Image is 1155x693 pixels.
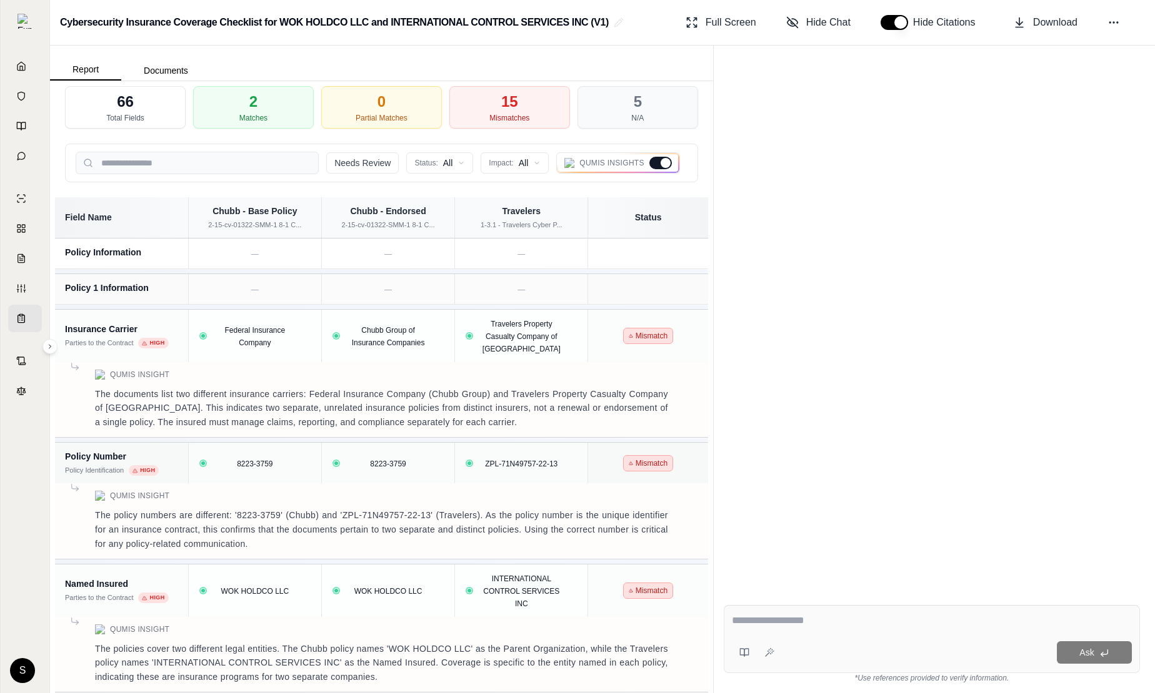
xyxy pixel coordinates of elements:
div: Mismatches [489,113,529,123]
span: Hide Chat [806,15,851,30]
span: WOK HOLDCO LLC [221,587,289,596]
span: Qumis Insight [110,491,169,501]
p: The policy numbers are different: '8223-3759' (Chubb) and 'ZPL-71N49757-22-13' (Travelers). As th... [95,508,668,551]
span: Qumis Insights [579,158,644,168]
a: Policy Comparisons [8,215,42,242]
h2: Cybersecurity Insurance Coverage Checklist for WOK HOLDCO LLC and INTERNATIONAL CONTROL SERVICES ... [60,11,609,34]
div: 66 [117,92,134,112]
div: Parties to the Contract [65,338,133,348]
span: — [517,285,525,294]
div: Chubb - Base Policy [196,205,314,217]
button: Hide Chat [781,10,856,35]
a: Home [8,52,42,80]
button: Report [50,59,121,81]
div: Chubb - Endorsed [329,205,447,217]
span: — [251,250,259,258]
span: Download [1033,15,1077,30]
a: Contract Analysis [8,347,42,375]
img: Qumis Logo [564,158,574,168]
span: All [519,157,529,169]
span: High [138,338,168,349]
span: 8223-3759 [237,460,272,468]
a: Custom Report [8,275,42,302]
span: All [443,157,453,169]
img: Qumis Logo [95,624,105,634]
a: Prompt Library [8,112,42,140]
div: Insurance Carrier [65,323,178,335]
span: Qumis Insight [110,370,169,380]
div: N/A [631,113,644,123]
span: Mismatch [623,455,673,471]
div: 2-15-cv-01322-SMM-1 8-1 C... [329,220,447,230]
div: 0 [377,92,386,112]
div: 15 [501,92,518,112]
span: Full Screen [706,15,756,30]
div: 2-15-cv-01322-SMM-1 8-1 C... [196,220,314,230]
span: High [129,465,159,476]
button: Ask [1057,641,1132,664]
span: High [138,592,168,604]
span: Ask [1079,647,1094,657]
img: Qumis Logo [95,370,105,380]
div: Named Insured [65,577,178,590]
span: Qumis Insight [110,624,169,634]
button: Expand sidebar [42,339,57,354]
img: Qumis Logo [95,491,105,501]
span: Chubb Group of Insurance Companies [352,326,425,347]
span: — [251,285,259,294]
a: Coverage Table [8,305,42,332]
div: Total Fields [106,113,144,123]
div: 1-3.1 - Travelers Cyber P... [462,220,580,230]
span: Impact: [489,158,513,168]
span: Hide Citations [913,15,983,30]
button: Documents [121,61,211,81]
span: Federal Insurance Company [224,326,285,347]
div: Partial Matches [356,113,407,123]
div: Policy Information [65,246,178,258]
span: INTERNATIONAL CONTROL SERVICES INC [483,574,559,608]
span: ZPL-71N49757-22-13 [485,460,557,468]
a: Legal Search Engine [8,377,42,405]
button: Expand sidebar [12,9,37,34]
span: — [517,250,525,258]
p: The policies cover two different legal entities. The Chubb policy names 'WOK HOLDCO LLC' as the P... [95,642,668,684]
button: Full Screen [681,10,761,35]
span: Mismatch [623,582,673,599]
div: Travelers [462,205,580,217]
span: 8223-3759 [370,460,406,468]
a: Documents Vault [8,82,42,110]
span: — [384,250,392,258]
div: Parties to the Contract [65,592,133,603]
a: Chat [8,142,42,170]
a: Single Policy [8,185,42,212]
th: Status [588,197,708,238]
span: WOK HOLDCO LLC [354,587,422,596]
th: Field Name [55,197,188,238]
div: Policy Number [65,450,178,463]
p: The documents list two different insurance carriers: Federal Insurance Company (Chubb Group) and ... [95,387,668,430]
a: Claim Coverage [8,245,42,272]
span: Mismatch [623,328,673,344]
img: Expand sidebar [17,14,32,29]
button: Download [1008,10,1082,35]
div: Policy Identification [65,465,124,476]
div: Matches [239,113,267,123]
button: Impact:All [481,152,549,174]
div: Policy 1 Information [65,282,178,294]
div: S [10,658,35,683]
button: Needs Review [326,152,399,174]
span: Status: [414,158,437,168]
span: — [384,285,392,294]
div: 2 [249,92,257,112]
span: Travelers Property Casualty Company of [GEOGRAPHIC_DATA] [482,320,561,353]
button: Status:All [406,152,473,174]
div: *Use references provided to verify information. [724,673,1140,683]
div: 5 [634,92,642,112]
